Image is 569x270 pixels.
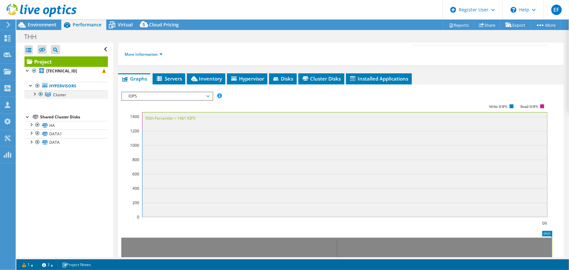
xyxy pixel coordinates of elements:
[121,75,147,82] span: Graphs
[145,115,196,121] text: 95th Percentile = 1461 IOPS
[130,142,139,148] text: 1000
[489,104,507,109] text: Write IOPS
[73,22,101,28] span: Performance
[132,157,139,162] text: 800
[40,113,108,121] div: Shared Cluster Disks
[24,121,108,129] a: HA
[125,52,163,57] a: More Information
[349,75,409,82] span: Installed Applications
[125,92,209,100] span: IOPS
[443,20,474,30] a: Reports
[272,75,293,82] span: Disks
[230,75,264,82] span: Hypervisor
[21,33,47,40] h1: THH
[511,7,517,13] svg: \n
[149,22,179,28] span: Cloud Pricing
[24,82,108,90] a: Hypervisors
[46,68,77,74] b: [TECHNICAL_ID]
[542,220,552,226] text: 09:01
[28,22,56,28] span: Environment
[24,56,108,67] a: Project
[130,128,139,134] text: 1200
[57,261,96,269] a: Project Notes
[302,75,341,82] span: Cluster Disks
[132,186,139,191] text: 400
[132,200,139,205] text: 200
[53,92,66,97] span: Cluster
[130,114,139,119] text: 1400
[520,104,538,109] text: Read IOPS
[37,261,58,269] a: 3
[474,20,501,30] a: Share
[118,22,133,28] span: Virtual
[551,5,562,15] span: EF
[24,129,108,138] a: DATA1
[501,20,531,30] a: Export
[137,214,139,220] text: 0
[18,261,38,269] a: 1
[24,138,108,147] a: DATA
[156,75,182,82] span: Servers
[531,20,561,30] a: More
[24,90,108,99] a: Cluster
[24,67,108,75] a: [TECHNICAL_ID]
[190,75,222,82] span: Inventory
[132,171,139,177] text: 600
